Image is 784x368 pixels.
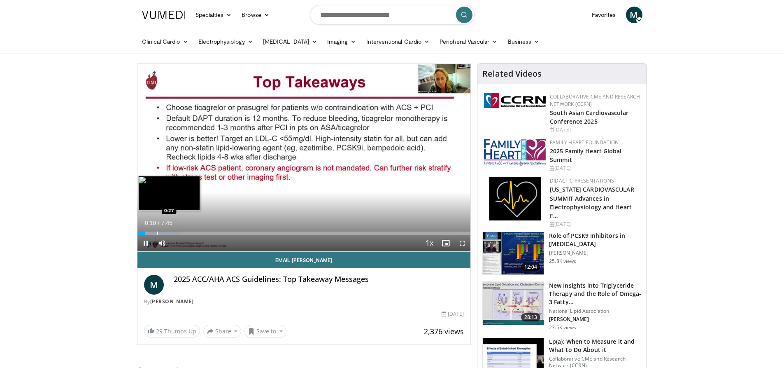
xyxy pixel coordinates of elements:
[549,258,576,265] p: 25.8K views
[137,232,471,235] div: Progress Bar
[161,220,172,226] span: 7:45
[322,33,361,50] a: Imaging
[550,185,634,219] a: [US_STATE] CARDIOVASCULAR SUMMIT Advances in Electrophysiology and Heart F…
[144,298,464,305] div: By
[437,235,454,251] button: Enable picture-in-picture mode
[550,220,640,228] div: [DATE]
[150,298,194,305] a: [PERSON_NAME]
[138,176,200,211] img: image.jpeg
[244,325,286,338] button: Save to
[483,232,544,275] img: 3346fd73-c5f9-4d1f-bb16-7b1903aae427.150x105_q85_crop-smart_upscale.jpg
[137,64,471,252] video-js: Video Player
[482,69,542,79] h4: Related Videos
[549,338,642,354] h3: Lp(a): When to Measure it and What to Do About it
[142,11,186,19] img: VuMedi Logo
[482,232,642,275] a: 12:04 Role of PCSK9 Inhibitors in [MEDICAL_DATA] [PERSON_NAME] 25.8K views
[424,326,464,336] span: 2,376 views
[484,93,546,108] img: a04ee3ba-8487-4636-b0fb-5e8d268f3737.png.150x105_q85_autocrop_double_scale_upscale_version-0.2.png
[237,7,275,23] a: Browse
[521,313,541,321] span: 28:13
[158,220,160,226] span: /
[521,263,541,271] span: 12:04
[489,177,541,220] img: 1860aa7a-ba06-47e3-81a4-3dc728c2b4cf.png.150x105_q85_autocrop_double_scale_upscale_version-0.2.png
[483,282,544,325] img: 45ea033d-f728-4586-a1ce-38957b05c09e.150x105_q85_crop-smart_upscale.jpg
[144,325,200,338] a: 29 Thumbs Up
[549,308,642,314] p: National Lipid Association
[191,7,237,23] a: Specialties
[550,93,640,108] a: Collaborative CME and Research Network (CCRN)
[482,281,642,331] a: 28:13 New Insights into Triglyceride Therapy and the Role of Omega-3 Fatty… National Lipid Associ...
[626,7,642,23] a: M
[435,33,503,50] a: Peripheral Vascular
[258,33,322,50] a: [MEDICAL_DATA]
[154,235,170,251] button: Mute
[550,164,640,172] div: [DATE]
[550,177,640,185] div: Didactic Presentations
[193,33,258,50] a: Electrophysiology
[549,250,642,256] p: [PERSON_NAME]
[549,281,642,306] h3: New Insights into Triglyceride Therapy and the Role of Omega-3 Fatty…
[203,325,242,338] button: Share
[421,235,437,251] button: Playback Rate
[503,33,545,50] a: Business
[587,7,621,23] a: Favorites
[484,139,546,166] img: 96363db5-6b1b-407f-974b-715268b29f70.jpeg.150x105_q85_autocrop_double_scale_upscale_version-0.2.jpg
[454,235,470,251] button: Fullscreen
[144,275,164,295] a: M
[549,324,576,331] p: 23.5K views
[549,316,642,323] p: [PERSON_NAME]
[442,310,464,318] div: [DATE]
[137,252,471,268] a: Email [PERSON_NAME]
[550,139,619,146] a: Family Heart Foundation
[550,109,628,125] a: South Asian Cardiovascular Conference 2025
[550,147,621,164] a: 2025 Family Heart Global Summit
[145,220,156,226] span: 0:10
[137,235,154,251] button: Pause
[361,33,435,50] a: Interventional Cardio
[550,126,640,134] div: [DATE]
[174,275,464,284] h4: 2025 ACC/AHA ACS Guidelines: Top Takeaway Messages
[137,33,193,50] a: Clinical Cardio
[156,327,163,335] span: 29
[549,232,642,248] h3: Role of PCSK9 Inhibitors in [MEDICAL_DATA]
[310,5,475,25] input: Search topics, interventions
